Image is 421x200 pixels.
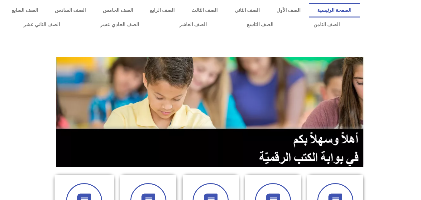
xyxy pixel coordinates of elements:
[226,3,268,17] a: الصف الثاني
[183,3,226,17] a: الصف الثالث
[94,3,141,17] a: الصف الخامس
[141,3,183,17] a: الصف الرابع
[159,17,227,32] a: الصف العاشر
[293,17,360,32] a: الصف الثامن
[80,17,159,32] a: الصف الحادي عشر
[227,17,293,32] a: الصف التاسع
[3,17,80,32] a: الصف الثاني عشر
[309,3,360,17] a: الصفحة الرئيسية
[3,3,46,17] a: الصف السابع
[46,3,94,17] a: الصف السادس
[268,3,309,17] a: الصف الأول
